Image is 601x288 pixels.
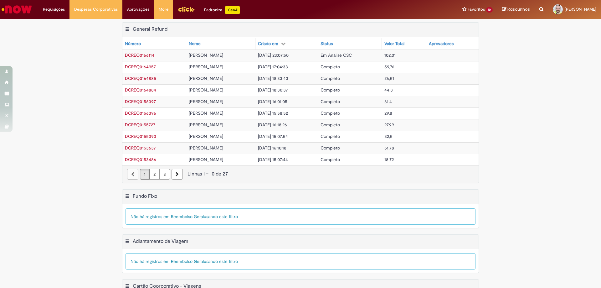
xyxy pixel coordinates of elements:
span: [PERSON_NAME] [189,122,223,128]
div: Número [125,41,141,47]
span: Completo [321,134,340,139]
div: Status [321,41,333,47]
img: ServiceNow [1,3,33,16]
span: Rascunhos [507,6,530,12]
span: Completo [321,99,340,104]
span: [DATE] 16:10:18 [258,145,286,151]
a: Página 1 [140,169,150,180]
span: usando este filtro [204,259,238,264]
span: DCREQ0155727 [125,122,155,128]
a: Abrir Registro: DCREQ0155727 [125,122,155,128]
span: [PERSON_NAME] [189,145,223,151]
div: Não há registros em Reembolso Geral [126,208,475,225]
button: Fundo Fixo Menu de contexto [125,193,130,201]
span: [DATE] 18:30:37 [258,87,288,93]
span: 10 [486,7,493,13]
a: Abrir Registro: DCREQ0155393 [125,134,156,139]
a: Abrir Registro: DCREQ0156397 [125,99,156,104]
span: [PERSON_NAME] [189,52,223,58]
span: Despesas Corporativas [74,6,118,13]
span: [DATE] 23:07:50 [258,52,289,58]
span: Em Análise CSC [321,52,352,58]
p: +GenAi [225,6,240,14]
a: Abrir Registro: DCREQ0164957 [125,64,156,70]
nav: paginação [122,165,479,183]
span: [PERSON_NAME] [189,76,223,81]
span: DCREQ0155393 [125,134,156,139]
span: 61,4 [384,99,392,104]
h2: General Refund [133,26,167,32]
span: [PERSON_NAME] [189,110,223,116]
span: 44,3 [384,87,393,93]
span: DCREQ0164884 [125,87,156,93]
span: DCREQ0164885 [125,76,156,81]
span: 27,99 [384,122,394,128]
span: Completo [321,122,340,128]
span: DCREQ0153486 [125,157,156,162]
a: Página 3 [159,169,170,180]
span: [PERSON_NAME] [565,7,596,12]
span: [DATE] 15:58:52 [258,110,288,116]
span: [PERSON_NAME] [189,99,223,104]
a: Abrir Registro: DCREQ0166114 [125,52,154,58]
div: Padroniza [204,6,240,14]
span: [DATE] 18:33:43 [258,76,288,81]
span: DCREQ0166114 [125,52,154,58]
button: General Refund Menu de contexto [125,26,130,34]
span: [DATE] 16:01:05 [258,99,287,104]
span: Completo [321,110,340,116]
span: [DATE] 16:18:26 [258,122,287,128]
span: [PERSON_NAME] [189,157,223,162]
a: Abrir Registro: DCREQ0156396 [125,110,156,116]
span: 59,76 [384,64,394,70]
span: Completo [321,157,340,162]
span: Aprovações [127,6,149,13]
a: Abrir Registro: DCREQ0153486 [125,157,156,162]
div: Linhas 1 − 10 de 27 [127,170,474,178]
span: [PERSON_NAME] [189,64,223,70]
a: Abrir Registro: DCREQ0153637 [125,145,156,151]
span: Favoritos [468,6,485,13]
a: Rascunhos [502,7,530,13]
span: Completo [321,87,340,93]
span: Completo [321,64,340,70]
span: 26,51 [384,76,394,81]
span: 102,01 [384,52,396,58]
a: Abrir Registro: DCREQ0164885 [125,76,156,81]
div: Valor Total [384,41,404,47]
button: Adiantamento de Viagem Menu de contexto [125,238,130,246]
span: Requisições [43,6,65,13]
span: More [159,6,168,13]
span: 29,8 [384,110,392,116]
span: DCREQ0164957 [125,64,156,70]
span: [DATE] 17:04:33 [258,64,288,70]
span: DCREQ0156397 [125,99,156,104]
div: Aprovadores [429,41,454,47]
div: Criado em [258,41,278,47]
span: [DATE] 15:07:54 [258,134,288,139]
h2: Adiantamento de Viagem [133,238,188,244]
span: 18,72 [384,157,394,162]
a: Página 2 [149,169,160,180]
div: Nome [189,41,201,47]
span: [PERSON_NAME] [189,134,223,139]
a: Abrir Registro: DCREQ0164884 [125,87,156,93]
span: usando este filtro [204,214,238,219]
span: DCREQ0156396 [125,110,156,116]
span: DCREQ0153637 [125,145,156,151]
h2: Fundo Fixo [133,193,157,199]
span: 32,5 [384,134,393,139]
span: [DATE] 15:07:44 [258,157,288,162]
span: [PERSON_NAME] [189,87,223,93]
a: Próxima página [172,169,183,180]
div: Não há registros em Reembolso Geral [126,253,475,270]
img: click_logo_yellow_360x200.png [178,4,195,14]
span: 51,78 [384,145,394,151]
span: Completo [321,145,340,151]
span: Completo [321,76,340,81]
